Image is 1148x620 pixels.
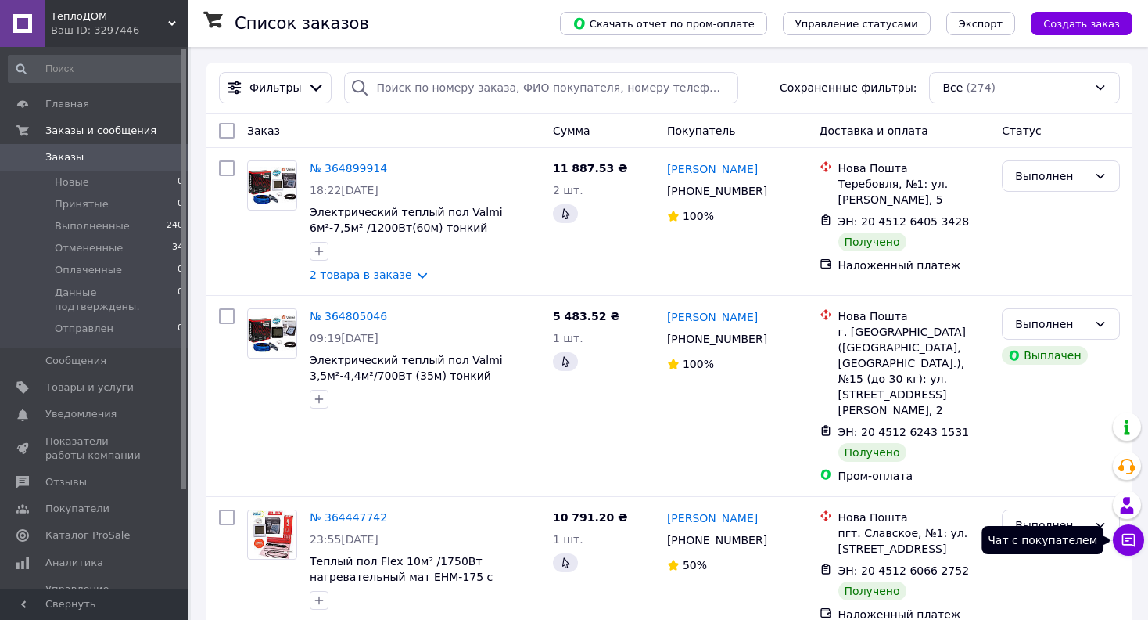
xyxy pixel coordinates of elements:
span: 0 [178,197,183,211]
div: Ваш ID: 3297446 [51,23,188,38]
span: Сохраненные фильтры: [780,80,917,96]
span: 100% [683,358,714,370]
span: 09:19[DATE] [310,332,378,344]
input: Поиск по номеру заказа, ФИО покупателя, номеру телефона, Email, номеру накладной [344,72,737,103]
span: Новые [55,175,89,189]
span: Принятые [55,197,109,211]
span: Все [942,80,963,96]
span: Статус [1002,124,1042,137]
span: Управление статусами [795,18,918,30]
a: [PERSON_NAME] [667,309,758,325]
button: Чат с покупателем [1113,524,1144,556]
span: Главная [45,97,89,111]
a: № 364805046 [310,310,387,323]
span: Скачать отчет по пром-оплате [572,16,755,31]
a: Создать заказ [1015,16,1132,29]
div: Выполнен [1015,168,1088,185]
span: Показатели работы компании [45,434,145,463]
img: Фото товару [248,167,296,204]
span: 0 [178,175,183,189]
span: 11 887.53 ₴ [553,162,627,175]
div: Выплачен [1002,346,1087,365]
span: Создать заказ [1043,18,1120,30]
button: Управление статусами [783,12,931,35]
div: Нова Пошта [838,308,990,324]
a: [PERSON_NAME] [667,161,758,177]
h1: Список заказов [235,14,369,33]
div: Чат с покупателем [981,526,1103,554]
span: 34 [172,241,183,255]
a: Фото товару [247,308,297,359]
span: 0 [178,263,183,277]
a: № 364447742 [310,511,387,524]
span: (274) [966,81,996,94]
span: 23:55[DATE] [310,533,378,546]
div: Получено [838,232,906,251]
span: Сообщения [45,354,106,368]
span: 0 [178,286,183,314]
span: 2 шт. [553,184,583,196]
div: Теребовля, №1: ул. [PERSON_NAME], 5 [838,176,990,207]
div: г. [GEOGRAPHIC_DATA] ([GEOGRAPHIC_DATA], [GEOGRAPHIC_DATA].), №15 (до 30 кг): ул. [STREET_ADDRESS... [838,324,990,418]
a: Теплый пол Flex 10м² /1750Вт нагревательный мат EHM-175 с программируемым терморегулятором P30 [310,555,532,615]
span: Сумма [553,124,590,137]
span: 1 шт. [553,533,583,546]
span: Выполненные [55,219,130,233]
div: [PHONE_NUMBER] [664,328,770,350]
button: Создать заказ [1031,12,1132,35]
span: Фильтры [249,80,301,96]
a: Электрический теплый пол Valmi 6м²-7,5м² /1200Вт(60м) тонкий греющий кабель под плитку c терморег... [310,206,503,265]
span: Покупатель [667,124,736,137]
span: Заказ [247,124,280,137]
span: Покупатели [45,502,109,516]
span: ЭН: 20 4512 6405 3428 [838,215,970,228]
input: Поиск [8,55,185,83]
a: Фото товару [247,160,297,211]
span: 240 [167,219,183,233]
div: [PHONE_NUMBER] [664,529,770,551]
a: [PERSON_NAME] [667,510,758,526]
span: Оплаченные [55,263,122,277]
a: Фото товару [247,510,297,560]
span: Уведомления [45,407,117,421]
span: Отмененные [55,241,123,255]
span: ТеплоДОМ [51,9,168,23]
span: 18:22[DATE] [310,184,378,196]
a: Электрический теплый пол Valmi 3,5м²-4,4м²/700Вт (35м) тонкий греющий кабель под плитку c терморе... [310,354,503,413]
span: Данные подтверждены. [55,286,178,314]
span: 5 483.52 ₴ [553,310,620,323]
div: Нова Пошта [838,510,990,525]
span: Каталог ProSale [45,528,130,542]
span: 1 шт. [553,332,583,344]
a: № 364899914 [310,162,387,175]
a: 2 товара в заказе [310,269,412,281]
span: 50% [683,559,707,571]
img: Фото товару [250,510,294,559]
span: 10 791.20 ₴ [553,511,627,524]
span: Отправлен [55,322,113,336]
span: Управление сайтом [45,582,145,611]
div: Выполнен [1015,517,1088,534]
div: [PHONE_NUMBER] [664,180,770,202]
span: Аналитика [45,556,103,570]
span: Заказы и сообщения [45,124,156,138]
span: Товары и услуги [45,380,134,395]
button: Экспорт [946,12,1015,35]
span: ЭН: 20 4512 6066 2752 [838,564,970,577]
span: Заказы [45,150,84,164]
span: ЭН: 20 4512 6243 1531 [838,426,970,438]
div: Наложенный платеж [838,258,990,273]
span: 100% [683,210,714,222]
div: Нова Пошта [838,160,990,176]
span: Отзывы [45,475,87,489]
div: пгт. Славское, №1: ул. [STREET_ADDRESS] [838,525,990,557]
div: Выполнен [1015,315,1088,333]
div: Получено [838,443,906,462]
button: Скачать отчет по пром-оплате [560,12,767,35]
img: Фото товару [248,315,296,351]
div: Пром-оплата [838,468,990,484]
span: 0 [178,322,183,336]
